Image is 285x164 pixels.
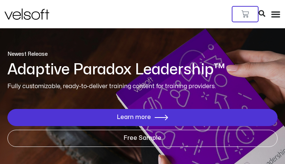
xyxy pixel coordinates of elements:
[7,51,278,58] p: Newest Release
[7,82,278,91] p: Fully customizable, ready-to-deliver training content for training providers.
[4,9,49,20] img: Velsoft Training Materials
[7,62,278,78] h1: Adaptive Paradox Leadership™
[124,135,161,142] span: Free Sample
[271,9,281,19] div: Menu Toggle
[117,114,151,121] span: Learn more
[7,130,278,147] a: Free Sample
[7,109,278,126] a: Learn more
